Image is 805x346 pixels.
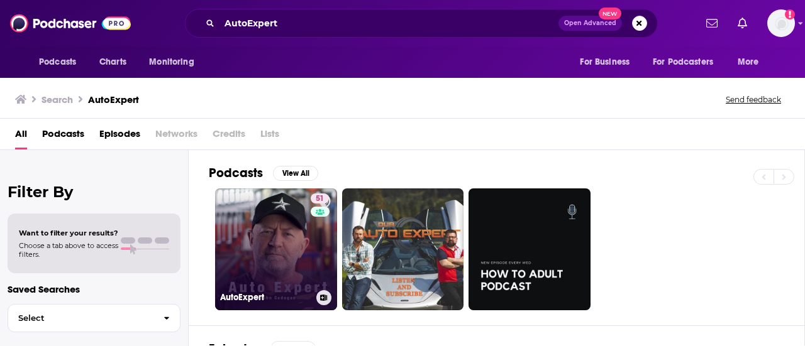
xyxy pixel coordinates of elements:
[19,229,118,237] span: Want to filter your results?
[599,8,621,19] span: New
[155,124,197,149] span: Networks
[767,9,795,37] span: Logged in as arogers
[571,50,645,74] button: open menu
[316,193,324,205] span: 51
[8,183,180,201] h2: Filter By
[19,241,118,259] span: Choose a tab above to access filters.
[653,53,713,71] span: For Podcasters
[273,166,318,181] button: View All
[39,53,76,71] span: Podcasts
[219,13,558,33] input: Search podcasts, credits, & more...
[580,53,630,71] span: For Business
[8,283,180,295] p: Saved Searches
[729,50,775,74] button: open menu
[213,124,245,149] span: Credits
[88,94,139,105] h3: AutoExpert
[767,9,795,37] img: User Profile
[15,124,27,149] a: All
[209,165,318,181] a: PodcastsView All
[260,124,279,149] span: Lists
[209,165,263,181] h2: Podcasts
[42,94,73,105] h3: Search
[564,20,616,26] span: Open Advanced
[185,9,658,38] div: Search podcasts, credits, & more...
[140,50,210,74] button: open menu
[8,314,153,322] span: Select
[738,53,759,71] span: More
[645,50,731,74] button: open menu
[8,304,180,332] button: Select
[311,193,329,203] a: 51
[91,50,134,74] a: Charts
[215,188,337,310] a: 51AutoExpert
[30,50,92,74] button: open menu
[767,9,795,37] button: Show profile menu
[558,16,622,31] button: Open AdvancedNew
[722,94,785,105] button: Send feedback
[785,9,795,19] svg: Add a profile image
[149,53,194,71] span: Monitoring
[42,124,84,149] a: Podcasts
[701,13,723,34] a: Show notifications dropdown
[220,292,311,303] h3: AutoExpert
[733,13,752,34] a: Show notifications dropdown
[99,53,126,71] span: Charts
[99,124,140,149] a: Episodes
[10,11,131,35] img: Podchaser - Follow, Share and Rate Podcasts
